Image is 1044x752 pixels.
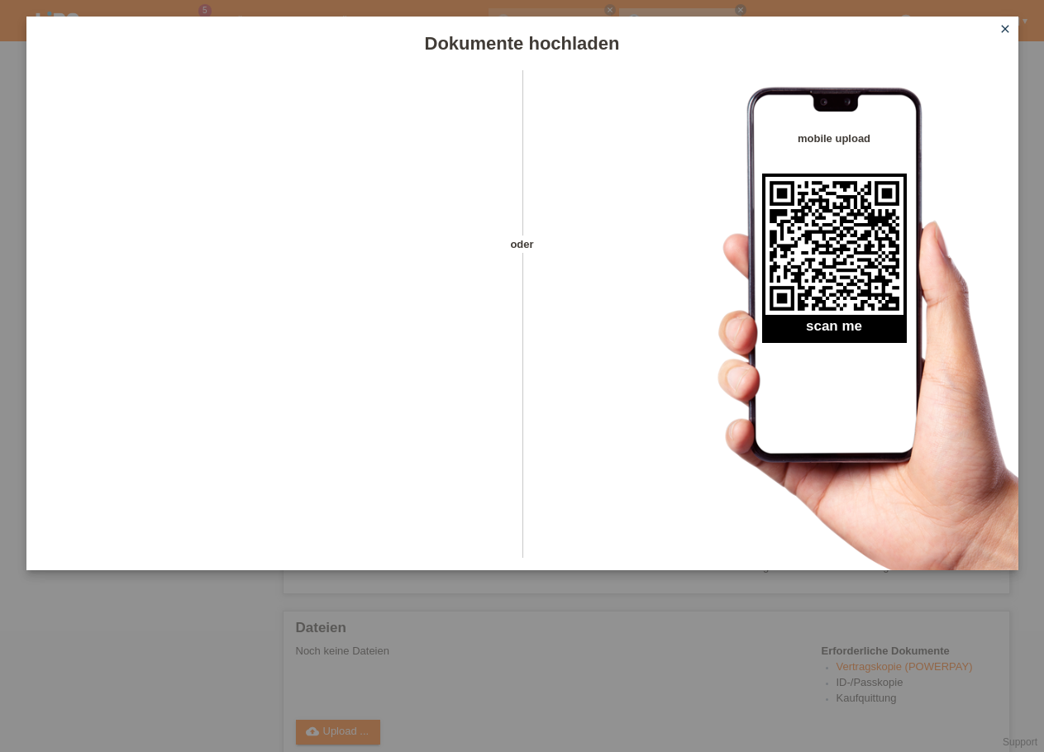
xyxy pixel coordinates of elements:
[762,318,907,343] h2: scan me
[51,112,493,525] iframe: Upload
[26,33,1018,54] h1: Dokumente hochladen
[493,236,551,253] span: oder
[762,132,907,145] h4: mobile upload
[994,21,1016,40] a: close
[999,22,1012,36] i: close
